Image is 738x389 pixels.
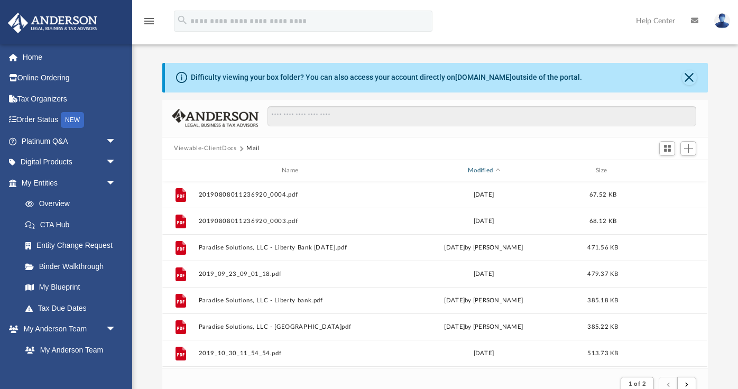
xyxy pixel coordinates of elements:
span: 513.73 KB [588,350,619,356]
div: [DATE] by [PERSON_NAME] [390,322,577,332]
span: 1 of 2 [629,381,646,387]
a: My Blueprint [15,277,127,298]
button: 2019_10_30_11_54_54.pdf [199,350,386,357]
div: [DATE] by [PERSON_NAME] [390,243,577,253]
button: Mail [246,144,260,153]
button: Paradise Solutions, LLC - Liberty bank.pdf [199,297,386,304]
img: Anderson Advisors Platinum Portal [5,13,100,33]
i: search [177,14,188,26]
a: Digital Productsarrow_drop_down [7,152,132,173]
button: 20190808011236920_0004.pdf [199,191,386,198]
button: Viewable-ClientDocs [174,144,236,153]
a: Platinum Q&Aarrow_drop_down [7,131,132,152]
div: [DATE] [390,190,577,200]
button: Paradise Solutions, LLC - [GEOGRAPHIC_DATA]pdf [199,323,386,330]
button: Close [682,70,697,85]
div: [DATE] [390,270,577,279]
div: [DATE] by [PERSON_NAME] [390,296,577,305]
i: menu [143,15,155,27]
button: Add [680,141,696,156]
span: arrow_drop_down [106,172,127,194]
span: arrow_drop_down [106,319,127,340]
div: grid [162,181,707,368]
span: 68.12 KB [589,218,616,224]
div: NEW [61,112,84,128]
div: [DATE] [390,349,577,358]
div: Difficulty viewing your box folder? You can also access your account directly on outside of the p... [191,72,582,83]
button: 2019_09_23_09_01_18.pdf [199,271,386,277]
a: Order StatusNEW [7,109,132,131]
div: [DATE] [390,217,577,226]
a: Entity Change Request [15,235,132,256]
div: Name [198,166,385,175]
div: id [629,166,703,175]
span: arrow_drop_down [106,152,127,173]
a: menu [143,20,155,27]
a: [DOMAIN_NAME] [455,73,512,81]
input: Search files and folders [267,106,696,126]
a: Tax Due Dates [15,298,132,319]
span: 471.56 KB [588,245,619,251]
a: My Anderson Teamarrow_drop_down [7,319,127,340]
span: 385.18 KB [588,298,619,303]
button: Switch to Grid View [659,141,675,156]
a: Binder Walkthrough [15,256,132,277]
span: arrow_drop_down [106,131,127,152]
div: id [167,166,193,175]
a: Tax Organizers [7,88,132,109]
img: User Pic [714,13,730,29]
a: CTA Hub [15,214,132,235]
a: Overview [15,193,132,215]
div: Size [582,166,624,175]
button: Paradise Solutions, LLC - Liberty Bank [DATE].pdf [199,244,386,251]
div: Modified [390,166,577,175]
span: 385.22 KB [588,324,619,330]
a: Online Ordering [7,68,132,89]
span: 479.37 KB [588,271,619,277]
a: My Entitiesarrow_drop_down [7,172,132,193]
a: My Anderson Team [15,339,122,360]
span: 67.52 KB [589,192,616,198]
button: 20190808011236920_0003.pdf [199,218,386,225]
a: Home [7,47,132,68]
